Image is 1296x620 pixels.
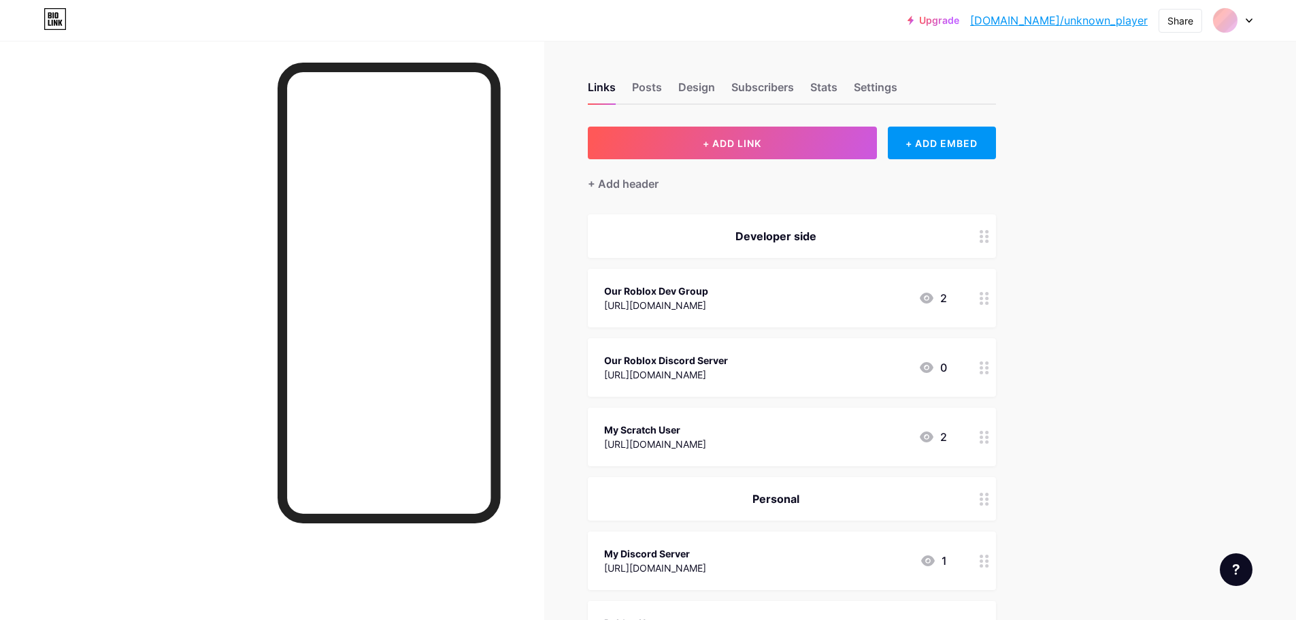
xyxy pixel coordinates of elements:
div: 1 [920,553,947,569]
div: Subscribers [731,79,794,103]
div: 0 [918,359,947,376]
div: [URL][DOMAIN_NAME] [604,437,706,451]
div: [URL][DOMAIN_NAME] [604,368,728,382]
div: Developer side [604,228,947,244]
div: + ADD EMBED [888,127,996,159]
div: Our Roblox Discord Server [604,353,728,368]
a: [DOMAIN_NAME]/unknown_player [970,12,1148,29]
div: Links [588,79,616,103]
div: [URL][DOMAIN_NAME] [604,561,706,575]
button: + ADD LINK [588,127,877,159]
span: + ADD LINK [703,137,761,149]
div: Stats [810,79,837,103]
div: Posts [632,79,662,103]
div: [URL][DOMAIN_NAME] [604,298,708,312]
div: Share [1167,14,1193,28]
div: Settings [854,79,897,103]
div: + Add header [588,176,659,192]
div: Design [678,79,715,103]
div: 2 [918,429,947,445]
div: Our Roblox Dev Group [604,284,708,298]
a: Upgrade [908,15,959,26]
div: 2 [918,290,947,306]
div: Personal [604,491,947,507]
div: My Scratch User [604,423,706,437]
div: My Discord Server [604,546,706,561]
